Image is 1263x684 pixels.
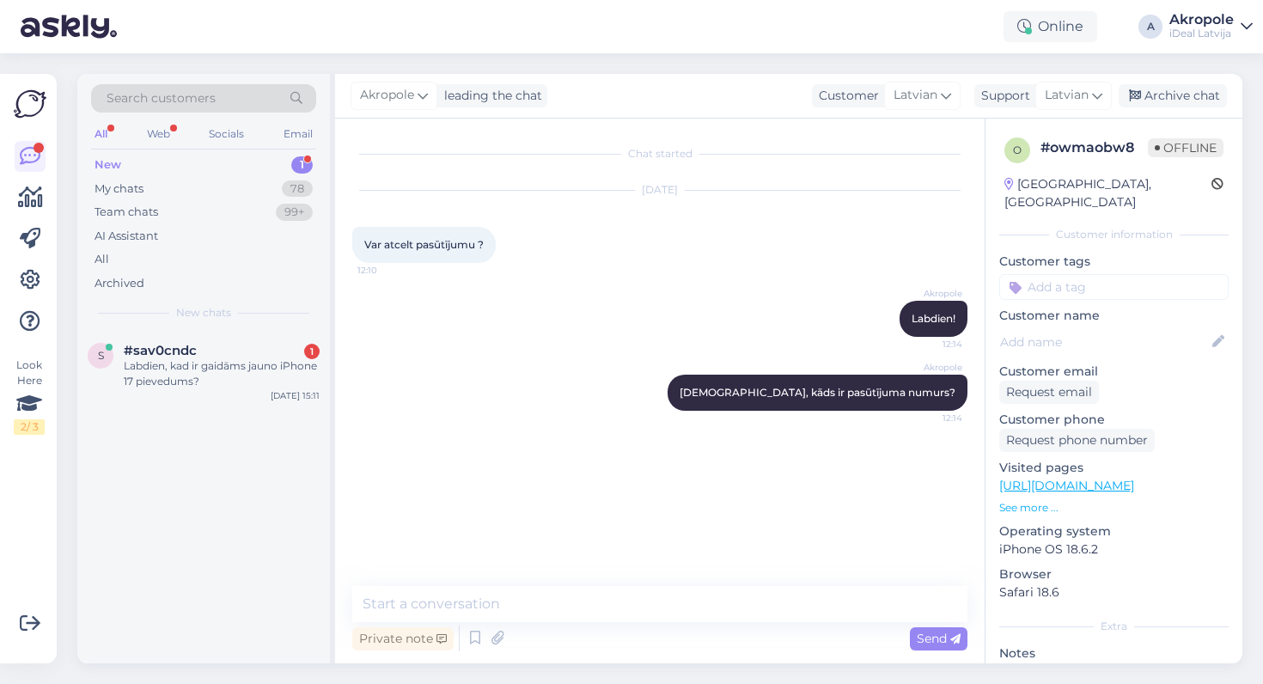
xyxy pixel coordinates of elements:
[357,264,422,277] span: 12:10
[1004,11,1097,42] div: Online
[898,361,962,374] span: Akropole
[999,500,1229,516] p: See more ...
[999,307,1229,325] p: Customer name
[898,412,962,424] span: 12:14
[1045,86,1089,105] span: Latvian
[304,344,320,359] div: 1
[1169,13,1253,40] a: AkropoleiDeal Latvija
[1138,15,1162,39] div: A
[276,204,313,221] div: 99+
[1169,13,1234,27] div: Akropole
[1119,84,1227,107] div: Archive chat
[999,522,1229,540] p: Operating system
[999,411,1229,429] p: Customer phone
[999,583,1229,602] p: Safari 18.6
[999,565,1229,583] p: Browser
[352,146,967,162] div: Chat started
[95,204,158,221] div: Team chats
[917,631,961,646] span: Send
[95,228,158,245] div: AI Assistant
[999,227,1229,242] div: Customer information
[1004,175,1211,211] div: [GEOGRAPHIC_DATA], [GEOGRAPHIC_DATA]
[680,386,955,399] span: [DEMOGRAPHIC_DATA], kāds ir pasūtījuma numurs?
[98,349,104,362] span: s
[1148,138,1223,157] span: Offline
[974,87,1030,105] div: Support
[360,86,414,105] span: Akropole
[999,540,1229,559] p: iPhone OS 18.6.2
[999,253,1229,271] p: Customer tags
[107,89,216,107] span: Search customers
[898,338,962,351] span: 12:14
[95,275,144,292] div: Archived
[912,312,955,325] span: Labdien!
[143,123,174,145] div: Web
[1169,27,1234,40] div: iDeal Latvija
[1000,333,1209,351] input: Add name
[352,182,967,198] div: [DATE]
[812,87,879,105] div: Customer
[271,389,320,402] div: [DATE] 15:11
[999,274,1229,300] input: Add a tag
[1013,144,1022,156] span: o
[280,123,316,145] div: Email
[352,627,454,650] div: Private note
[91,123,111,145] div: All
[894,86,937,105] span: Latvian
[282,180,313,198] div: 78
[999,478,1134,493] a: [URL][DOMAIN_NAME]
[999,381,1099,404] div: Request email
[999,619,1229,634] div: Extra
[999,644,1229,663] p: Notes
[999,429,1155,452] div: Request phone number
[14,419,45,435] div: 2 / 3
[95,251,109,268] div: All
[124,343,197,358] span: #sav0cndc
[124,358,320,389] div: Labdien, kad ir gaidāms jauno iPhone 17 pievedums?
[95,156,121,174] div: New
[291,156,313,174] div: 1
[1040,137,1148,158] div: # owmaobw8
[999,363,1229,381] p: Customer email
[176,305,231,321] span: New chats
[898,287,962,300] span: Akropole
[999,459,1229,477] p: Visited pages
[14,357,45,435] div: Look Here
[14,88,46,120] img: Askly Logo
[364,238,484,251] span: Var atcelt pasūtījumu ?
[437,87,542,105] div: leading the chat
[205,123,247,145] div: Socials
[95,180,143,198] div: My chats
